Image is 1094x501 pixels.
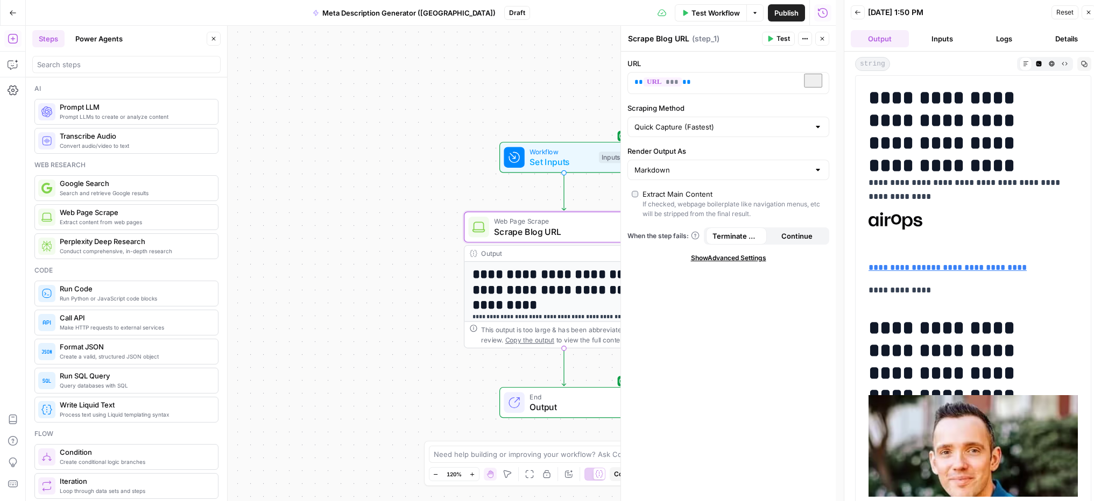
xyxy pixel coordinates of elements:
div: This output is too large & has been abbreviated for review. to view the full content. [481,325,658,345]
span: Publish [774,8,799,18]
span: Output [530,400,617,413]
button: Reset [1051,5,1078,19]
span: Reset [1056,8,1074,17]
g: Edge from start to step_1 [562,173,566,211]
input: Extract Main ContentIf checked, webpage boilerplate like navigation menus, etc will be stripped f... [632,191,638,197]
span: Run SQL Query [60,370,209,381]
span: Draft [509,8,525,18]
button: Copy [610,467,634,481]
button: Steps [32,30,65,47]
button: Output [851,30,909,47]
div: To enrich screen reader interactions, please activate Accessibility in Grammarly extension settings [628,73,829,94]
span: Copy [614,469,630,479]
input: Markdown [634,164,809,175]
label: Render Output As [627,146,829,156]
span: Set Inputs [530,155,594,168]
span: Prompt LLMs to create or analyze content [60,112,209,121]
input: Quick Capture (Fastest) [634,121,809,132]
div: Ai [34,84,218,94]
div: Output [481,248,629,259]
span: Conduct comprehensive, in-depth research [60,247,209,255]
div: Web research [34,160,218,170]
button: Test Workflow [675,4,746,22]
span: string [855,57,890,71]
button: Inputs [913,30,971,47]
span: Meta Description Generator ([GEOGRAPHIC_DATA]) [322,8,496,18]
textarea: Scrape Blog URL [628,33,689,44]
span: Write Liquid Text [60,399,209,410]
span: Test [777,34,790,44]
label: URL [627,58,829,69]
span: Scrape Blog URL [494,225,630,238]
div: Flow [34,429,218,439]
div: Code [34,266,218,275]
div: EndOutput [464,387,664,418]
button: Power Agents [69,30,129,47]
div: Extract Main Content [643,189,712,199]
span: Transcribe Audio [60,131,209,141]
span: Terminate Workflow [712,231,760,241]
span: End [530,391,617,402]
span: Process text using Liquid templating syntax [60,410,209,419]
span: Create a valid, structured JSON object [60,352,209,361]
span: Web Page Scrape [60,207,209,218]
span: Iteration [60,476,209,486]
span: 120% [447,470,462,478]
span: Format JSON [60,341,209,352]
span: Call API [60,312,209,323]
a: When the step fails: [627,231,700,241]
span: Continue [781,231,813,241]
span: Copy the output [505,336,554,343]
span: Loop through data sets and steps [60,486,209,495]
span: Convert audio/video to text [60,141,209,150]
div: Inputs [599,152,623,163]
span: Web Page Scrape [494,216,630,226]
span: Run Code [60,283,209,294]
input: Search steps [37,59,216,70]
span: Create conditional logic branches [60,457,209,466]
div: If checked, webpage boilerplate like navigation menus, etc will be stripped from the final result. [643,199,825,219]
label: Scraping Method [627,103,829,113]
span: Search and retrieve Google results [60,189,209,197]
button: Continue [767,227,828,245]
div: WorkflowSet InputsInputs [464,142,664,173]
span: Prompt LLM [60,102,209,112]
span: Make HTTP requests to external services [60,323,209,332]
span: Condition [60,447,209,457]
span: ( step_1 ) [692,33,719,44]
span: Run Python or JavaScript code blocks [60,294,209,303]
span: Test Workflow [691,8,740,18]
span: Query databases with SQL [60,381,209,390]
span: Extract content from web pages [60,218,209,226]
button: Logs [976,30,1034,47]
button: Publish [768,4,805,22]
span: Show Advanced Settings [691,253,766,263]
button: Meta Description Generator ([GEOGRAPHIC_DATA]) [306,4,502,22]
g: Edge from step_1 to end [562,348,566,386]
span: Google Search [60,178,209,189]
span: Workflow [530,146,594,156]
span: Perplexity Deep Research [60,236,209,247]
button: Test [762,32,795,46]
